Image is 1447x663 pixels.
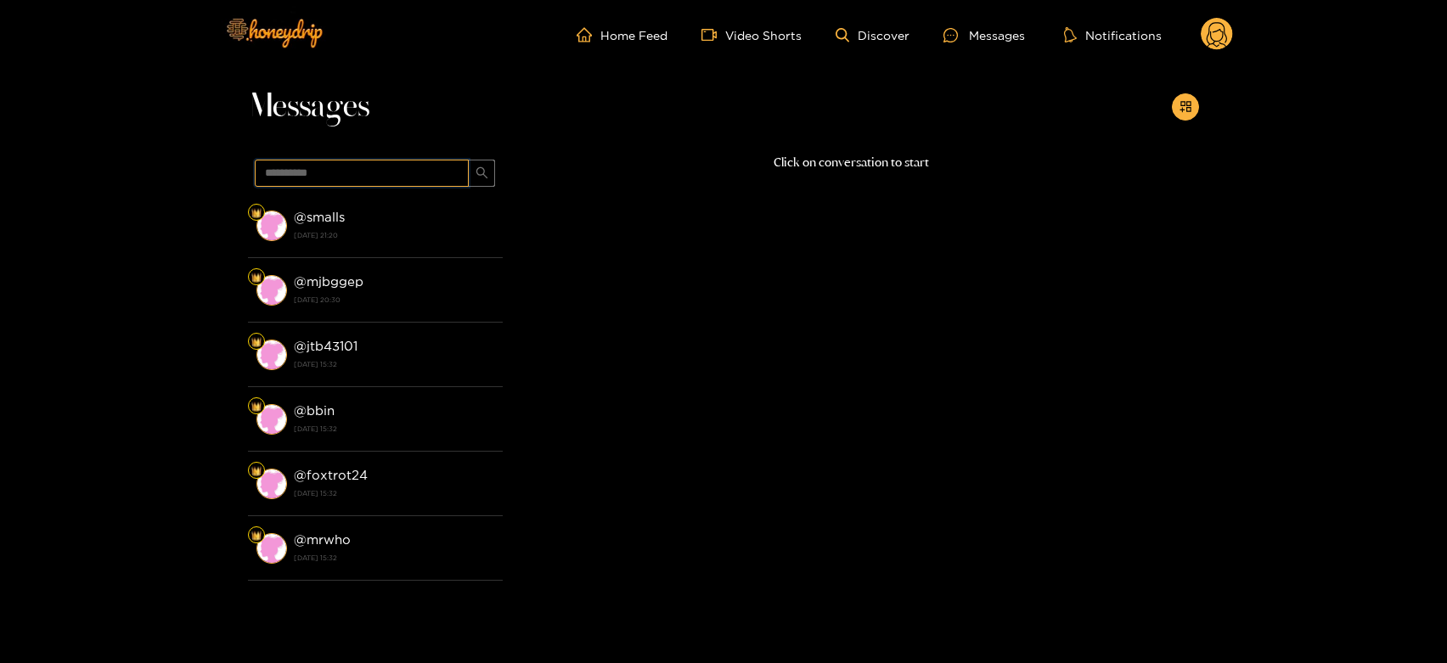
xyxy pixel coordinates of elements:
p: Click on conversation to start [503,153,1199,172]
img: conversation [256,404,287,435]
strong: [DATE] 15:32 [294,486,494,501]
img: conversation [256,533,287,564]
img: conversation [256,275,287,306]
strong: @ mrwho [294,532,351,547]
strong: @ foxtrot24 [294,468,368,482]
button: appstore-add [1172,93,1199,121]
strong: [DATE] 15:32 [294,550,494,565]
img: Fan Level [251,402,262,412]
strong: [DATE] 20:30 [294,292,494,307]
img: Fan Level [251,273,262,283]
strong: @ jtb43101 [294,339,358,353]
img: conversation [256,211,287,241]
span: video-camera [701,27,725,42]
img: Fan Level [251,466,262,476]
img: conversation [256,469,287,499]
span: Messages [248,87,369,127]
strong: @ smalls [294,210,345,224]
span: appstore-add [1180,100,1192,115]
img: Fan Level [251,337,262,347]
a: Discover [836,28,909,42]
strong: @ mjbggep [294,274,363,289]
div: Messages [943,25,1025,45]
a: Video Shorts [701,27,802,42]
button: Notifications [1059,26,1167,43]
strong: [DATE] 15:32 [294,357,494,372]
button: search [468,160,495,187]
a: Home Feed [577,27,667,42]
img: Fan Level [251,208,262,218]
img: Fan Level [251,531,262,541]
img: conversation [256,340,287,370]
strong: [DATE] 21:20 [294,228,494,243]
strong: @ bbin [294,403,335,418]
span: search [476,166,488,181]
span: home [577,27,600,42]
strong: [DATE] 15:32 [294,421,494,436]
